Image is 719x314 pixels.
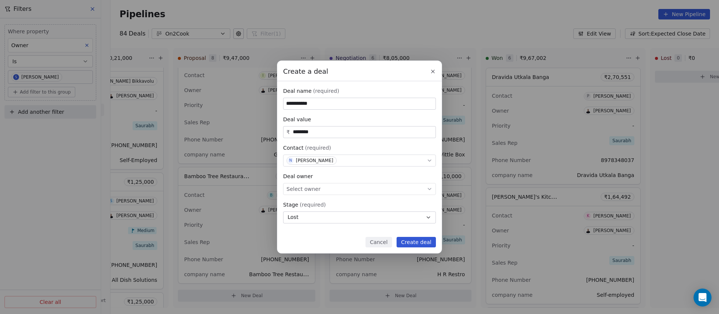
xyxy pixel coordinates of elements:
div: [PERSON_NAME] [296,158,333,163]
span: Lost [288,213,298,221]
span: ₹ [286,128,290,136]
button: Cancel [365,237,392,247]
span: Select owner [286,185,321,193]
div: N [289,158,292,164]
span: (required) [305,144,331,152]
div: Expected close date [283,229,436,237]
button: Create deal [397,237,436,247]
span: (required) [313,87,339,95]
span: Contact [283,144,303,152]
span: Stage [283,201,298,208]
span: Create a deal [283,67,328,76]
span: (required) [300,201,326,208]
span: Deal name [283,87,312,95]
div: Deal owner [283,173,436,180]
div: Deal value [283,116,436,123]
